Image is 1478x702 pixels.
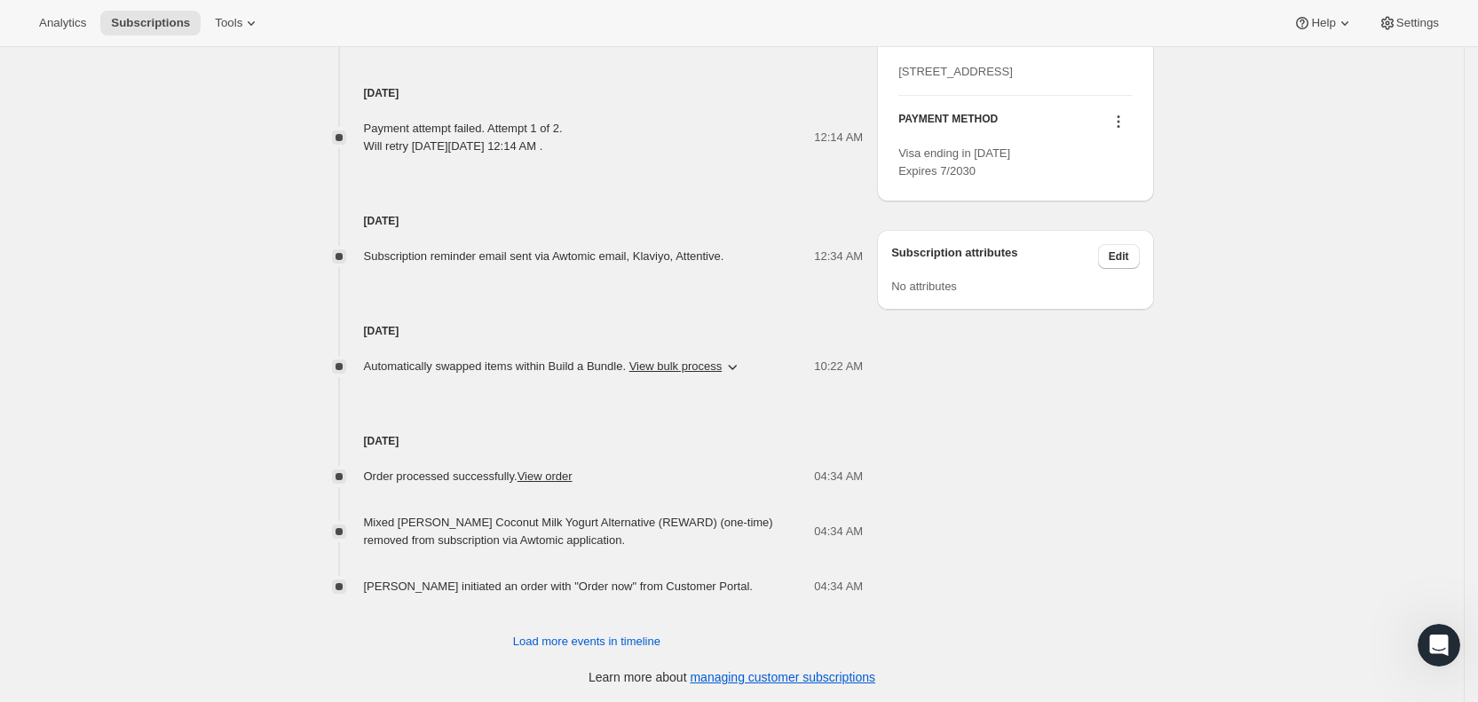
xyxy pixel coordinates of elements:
[814,468,863,485] span: 04:34 AM
[364,249,724,263] span: Subscription reminder email sent via Awtomic email, Klaviyo, Attentive.
[1098,244,1140,269] button: Edit
[353,352,753,381] button: Automatically swapped items within Build a Bundle. View bulk process
[502,627,671,656] button: Load more events in timeline
[111,16,190,30] span: Subscriptions
[629,359,723,373] button: View bulk process
[311,84,864,102] h4: [DATE]
[364,469,573,483] span: Order processed successfully.
[814,129,863,146] span: 12:14 AM
[898,146,1010,177] span: Visa ending in [DATE] Expires 7/2030
[215,16,242,30] span: Tools
[1396,16,1439,30] span: Settings
[364,516,773,547] span: Mixed [PERSON_NAME] Coconut Milk Yogurt Alternative (REWARD) (one-time) removed from subscription...
[1109,249,1129,264] span: Edit
[364,358,723,375] span: Automatically swapped items within Build a Bundle .
[311,322,864,340] h4: [DATE]
[1418,624,1460,667] iframe: Intercom live chat
[814,358,863,375] span: 10:22 AM
[311,432,864,450] h4: [DATE]
[589,668,875,686] p: Learn more about
[690,670,875,684] a: managing customer subscriptions
[891,244,1098,269] h3: Subscription attributes
[28,11,97,35] button: Analytics
[100,11,201,35] button: Subscriptions
[364,120,563,155] div: Payment attempt failed. Attempt 1 of 2. Will retry [DATE][DATE] 12:14 AM .
[1283,11,1363,35] button: Help
[518,469,573,483] a: View order
[814,578,863,596] span: 04:34 AM
[39,16,86,30] span: Analytics
[364,580,753,593] span: [PERSON_NAME] initiated an order with "Order now" from Customer Portal.
[898,112,998,136] h3: PAYMENT METHOD
[513,633,660,651] span: Load more events in timeline
[898,65,1013,78] span: [STREET_ADDRESS]
[891,280,957,293] span: No attributes
[814,523,863,540] span: 04:34 AM
[204,11,271,35] button: Tools
[1368,11,1450,35] button: Settings
[311,212,864,230] h4: [DATE]
[814,248,863,265] span: 12:34 AM
[1311,16,1335,30] span: Help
